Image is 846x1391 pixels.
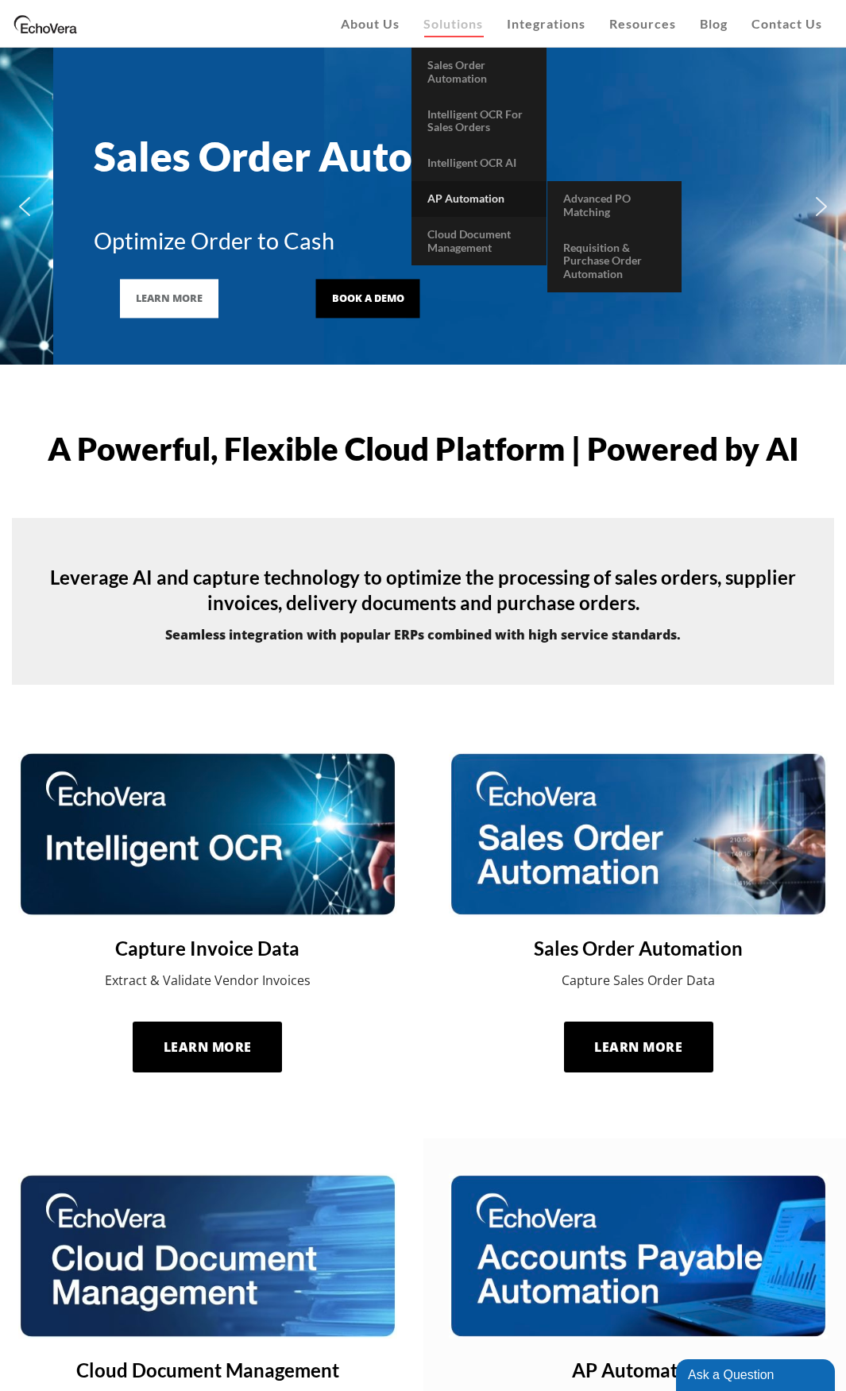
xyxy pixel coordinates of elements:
span: About Us [341,16,400,31]
a: Intelligent OCR for Sales Orders [411,97,547,146]
h1: A Powerful, Flexible Cloud Platform | Powered by AI [12,428,834,470]
div: BOOK A DEMO [332,291,404,306]
a: Sales Order Automation [411,48,547,97]
span: Advanced PO Matching [563,191,631,218]
p: Capture Sales Order Data [449,971,828,990]
span: Sales Order Automation [427,58,487,85]
span: Integrations [507,16,585,31]
img: sales order automation [449,752,828,917]
a: AP Automation [449,1358,828,1383]
a: BOOK A DEMO [316,279,420,318]
img: cloud document management [18,1173,397,1339]
span: Learn More [164,1038,252,1056]
img: next arrow [809,194,834,219]
img: intelligent OCR [18,752,397,917]
span: Intelligent OCR for Sales Orders [427,107,523,134]
a: Sales Order Automation [449,936,828,961]
span: Blog [700,16,728,31]
span: Intelligent OCR AI [427,156,516,169]
iframe: chat widget [676,1356,838,1391]
strong: Seamless integration with popular ERPs combined with high service standards. [165,626,681,643]
div: LEARN MORE [136,291,203,306]
span: Cloud Document Management [427,227,511,254]
h4: Leverage AI and capture technology to optimize the processing of sales orders, supplier invoices,... [12,565,834,616]
a: Intelligent OCR AI [411,145,547,181]
a: Advanced PO Matching [547,181,682,230]
img: accounts payable automation [449,1173,828,1339]
a: Cloud Document Management [18,1358,397,1383]
a: Cloud Document Management [411,217,547,266]
span: AP Automation [427,191,504,205]
a: Requisition & Purchase Order Automation [547,230,682,292]
a: LEARN MORE [120,279,218,318]
p: Extract & Validate Vendor Invoices [18,971,397,990]
span: Resources [609,16,676,31]
a: Learn More [133,1022,282,1072]
span: Solutions [423,16,483,31]
a: Learn More [564,1022,713,1072]
a: Capture Invoice Data [18,936,397,961]
span: Learn More [594,1038,682,1056]
span: Requisition & Purchase Order Automation [563,241,642,281]
img: previous arrow [12,194,37,219]
a: AP Automation [411,181,547,217]
span: Contact Us [751,16,822,31]
img: EchoVera [12,12,79,36]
